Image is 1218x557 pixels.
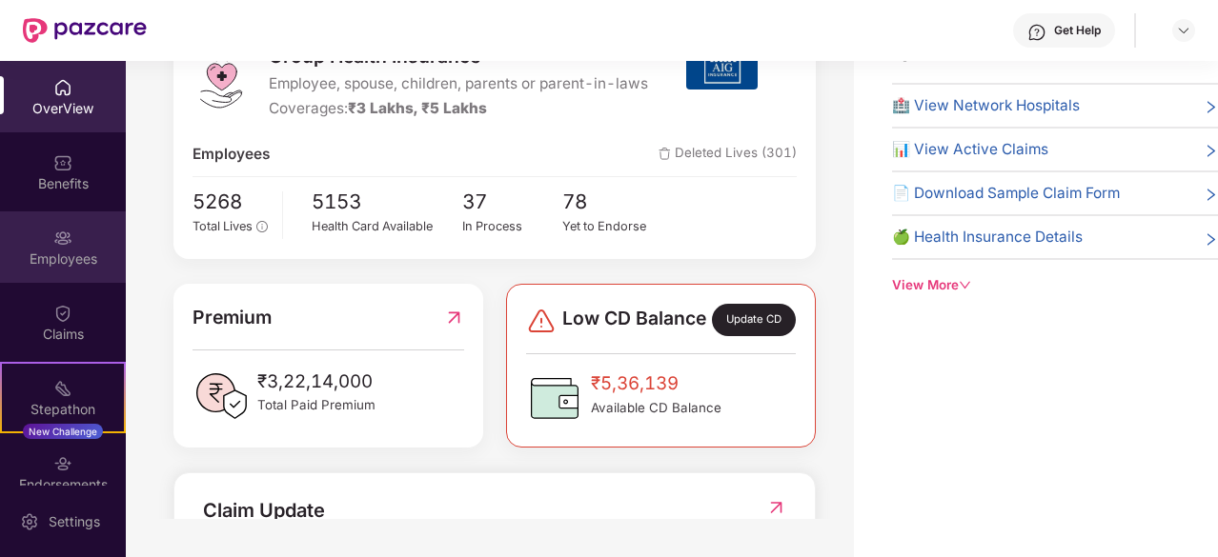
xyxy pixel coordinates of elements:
[312,217,462,236] div: Health Card Available
[269,72,648,95] span: Employee, spouse, children, parents or parent-in-laws
[562,304,706,336] span: Low CD Balance
[462,217,563,236] div: In Process
[23,18,147,43] img: New Pazcare Logo
[1204,186,1218,205] span: right
[257,395,376,415] span: Total Paid Premium
[43,512,106,531] div: Settings
[53,229,72,248] img: svg+xml;base64,PHN2ZyBpZD0iRW1wbG95ZWVzIiB4bWxucz0iaHR0cDovL3d3dy53My5vcmcvMjAwMC9zdmciIHdpZHRoPS...
[562,187,663,218] span: 78
[193,187,268,218] span: 5268
[959,279,971,291] span: down
[766,498,786,517] img: RedirectIcon
[526,369,583,427] img: CDBalanceIcon
[892,182,1120,205] span: 📄 Download Sample Claim Form
[269,97,648,120] div: Coverages:
[53,304,72,323] img: svg+xml;base64,PHN2ZyBpZD0iQ2xhaW0iIHhtbG5zPSJodHRwOi8vd3d3LnczLm9yZy8yMDAwL3N2ZyIgd2lkdGg9IjIwIi...
[591,369,721,398] span: ₹5,36,139
[892,94,1080,117] span: 🏥 View Network Hospitals
[23,424,103,439] div: New Challenge
[1027,23,1046,42] img: svg+xml;base64,PHN2ZyBpZD0iSGVscC0zMngzMiIgeG1sbnM9Imh0dHA6Ly93d3cudzMub3JnLzIwMDAvc3ZnIiB3aWR0aD...
[20,512,39,531] img: svg+xml;base64,PHN2ZyBpZD0iU2V0dGluZy0yMHgyMCIgeG1sbnM9Imh0dHA6Ly93d3cudzMub3JnLzIwMDAvc3ZnIiB3aW...
[659,148,671,160] img: deleteIcon
[53,78,72,97] img: svg+xml;base64,PHN2ZyBpZD0iSG9tZSIgeG1sbnM9Imh0dHA6Ly93d3cudzMub3JnLzIwMDAvc3ZnIiB3aWR0aD0iMjAiIG...
[193,52,250,109] img: logo
[53,153,72,172] img: svg+xml;base64,PHN2ZyBpZD0iQmVuZWZpdHMiIHhtbG5zPSJodHRwOi8vd3d3LnczLm9yZy8yMDAwL3N2ZyIgd2lkdGg9Ij...
[562,217,663,236] div: Yet to Endorse
[444,303,464,331] img: RedirectIcon
[686,42,758,90] img: insurerIcon
[348,99,487,117] span: ₹3 Lakhs, ₹5 Lakhs
[591,398,721,418] span: Available CD Balance
[53,379,72,398] img: svg+xml;base64,PHN2ZyB4bWxucz0iaHR0cDovL3d3dy53My5vcmcvMjAwMC9zdmciIHdpZHRoPSIyMSIgaGVpZ2h0PSIyMC...
[462,187,563,218] span: 37
[1204,229,1218,249] span: right
[892,275,1218,295] div: View More
[256,221,267,231] span: info-circle
[1054,23,1101,38] div: Get Help
[257,368,376,396] span: ₹3,22,14,000
[526,306,557,336] img: svg+xml;base64,PHN2ZyBpZD0iRGFuZ2VyLTMyeDMyIiB4bWxucz0iaHR0cDovL3d3dy53My5vcmcvMjAwMC9zdmciIHdpZH...
[193,143,270,166] span: Employees
[892,138,1048,161] span: 📊 View Active Claims
[659,143,797,166] span: Deleted Lives (301)
[193,368,250,425] img: PaidPremiumIcon
[193,219,253,233] span: Total Lives
[1176,23,1191,38] img: svg+xml;base64,PHN2ZyBpZD0iRHJvcGRvd24tMzJ4MzIiIHhtbG5zPSJodHRwOi8vd3d3LnczLm9yZy8yMDAwL3N2ZyIgd2...
[892,226,1083,249] span: 🍏 Health Insurance Details
[2,400,124,419] div: Stepathon
[1204,142,1218,161] span: right
[53,454,72,473] img: svg+xml;base64,PHN2ZyBpZD0iRW5kb3JzZW1lbnRzIiB4bWxucz0iaHR0cDovL3d3dy53My5vcmcvMjAwMC9zdmciIHdpZH...
[203,496,325,526] div: Claim Update
[712,304,796,336] div: Update CD
[312,187,462,218] span: 5153
[1204,98,1218,117] span: right
[193,303,272,331] span: Premium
